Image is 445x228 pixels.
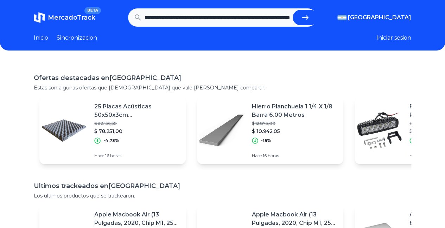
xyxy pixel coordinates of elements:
button: [GEOGRAPHIC_DATA] [337,13,411,22]
img: Featured image [39,106,89,155]
img: MercadoTrack [34,12,45,23]
p: $ 12.873,00 [252,121,338,126]
p: Estas son algunas ofertas que [DEMOGRAPHIC_DATA] que vale [PERSON_NAME] compartir. [34,84,411,91]
h1: Ofertas destacadas en [GEOGRAPHIC_DATA] [34,73,411,83]
img: Featured image [355,106,404,155]
p: Apple Macbook Air (13 Pulgadas, 2020, Chip M1, 256 Gb De Ssd, 8 Gb De Ram) - Plata [252,210,338,227]
img: Featured image [197,106,246,155]
img: Argentina [337,15,347,20]
a: Featured image25 Placas Acústicas 50x50x3cm Ultrasonic/antison$ 82.136,50$ 78.251,00-4,73%Hace 16... [39,97,186,164]
span: [GEOGRAPHIC_DATA] [348,13,411,22]
span: MercadoTrack [48,14,95,21]
p: $ 82.136,50 [94,121,180,126]
span: BETA [84,7,101,14]
p: $ 78.251,00 [94,128,180,135]
p: -4,73% [103,138,119,143]
h1: Ultimos trackeados en [GEOGRAPHIC_DATA] [34,181,411,191]
p: Los ultimos productos que se trackearon. [34,192,411,199]
button: Iniciar sesion [376,34,411,42]
p: Hace 16 horas [94,153,180,159]
p: Hace 16 horas [252,153,338,159]
p: 25 Placas Acústicas 50x50x3cm Ultrasonic/antison [94,102,180,119]
p: $ 10.942,05 [252,128,338,135]
a: Featured imageHierro Planchuela 1 1/4 X 1/8 Barra 6.00 Metros$ 12.873,00$ 10.942,05-15%Hace 16 horas [197,97,343,164]
a: Sincronizacion [57,34,97,42]
p: -15% [261,138,271,143]
p: Hierro Planchuela 1 1/4 X 1/8 Barra 6.00 Metros [252,102,338,119]
a: MercadoTrackBETA [34,12,95,23]
p: Apple Macbook Air (13 Pulgadas, 2020, Chip M1, 256 Gb De Ssd, 8 Gb De Ram) - Plata [94,210,180,227]
a: Inicio [34,34,48,42]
